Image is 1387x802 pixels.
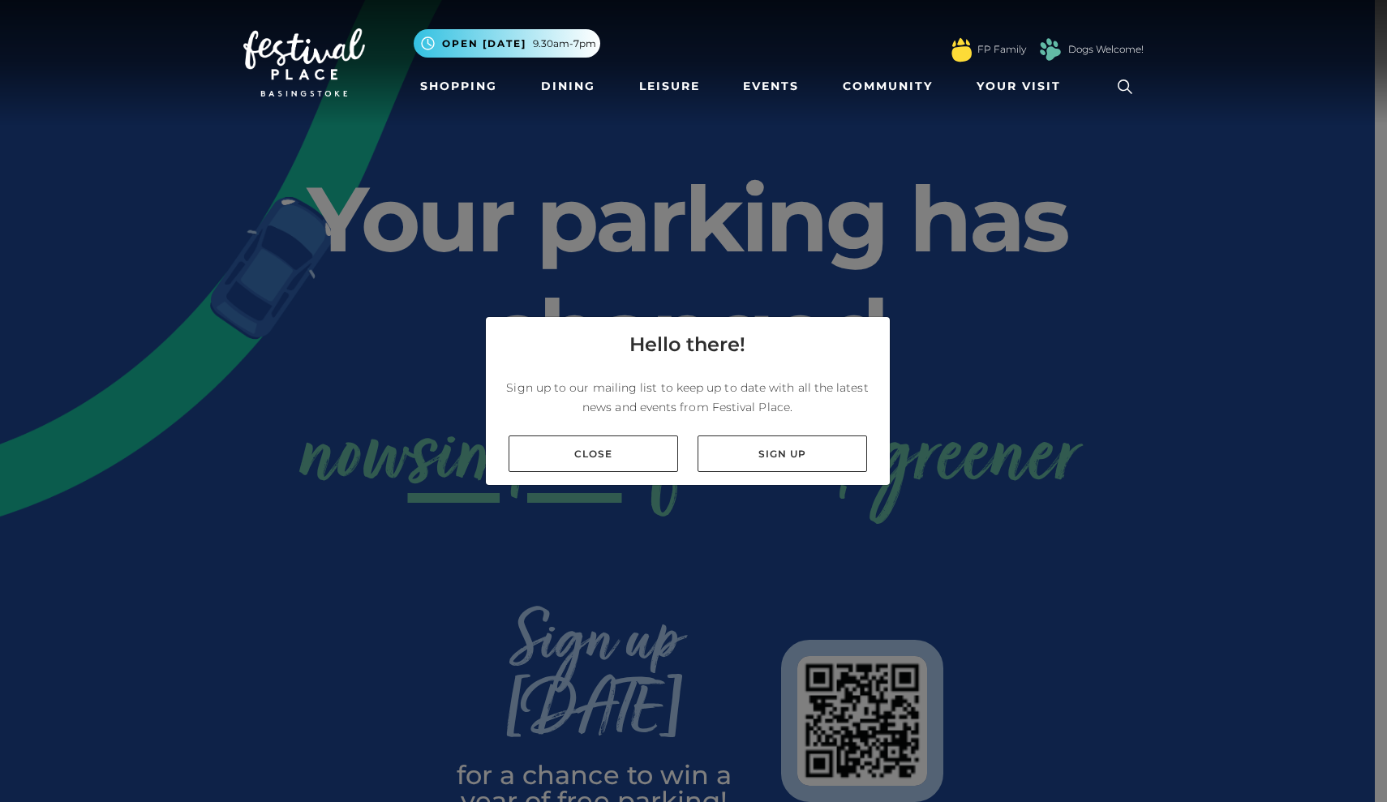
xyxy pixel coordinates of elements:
span: Your Visit [977,78,1061,95]
h4: Hello there! [629,330,745,359]
span: 9.30am-7pm [533,36,596,51]
a: Close [509,435,678,472]
span: Open [DATE] [442,36,526,51]
p: Sign up to our mailing list to keep up to date with all the latest news and events from Festival ... [499,378,877,417]
a: Community [836,71,939,101]
a: Shopping [414,71,504,101]
a: Dogs Welcome! [1068,42,1144,57]
a: Your Visit [970,71,1076,101]
a: FP Family [977,42,1026,57]
button: Open [DATE] 9.30am-7pm [414,29,600,58]
a: Dining [535,71,602,101]
a: Events [736,71,805,101]
img: Festival Place Logo [243,28,365,96]
a: Sign up [698,435,867,472]
a: Leisure [633,71,706,101]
